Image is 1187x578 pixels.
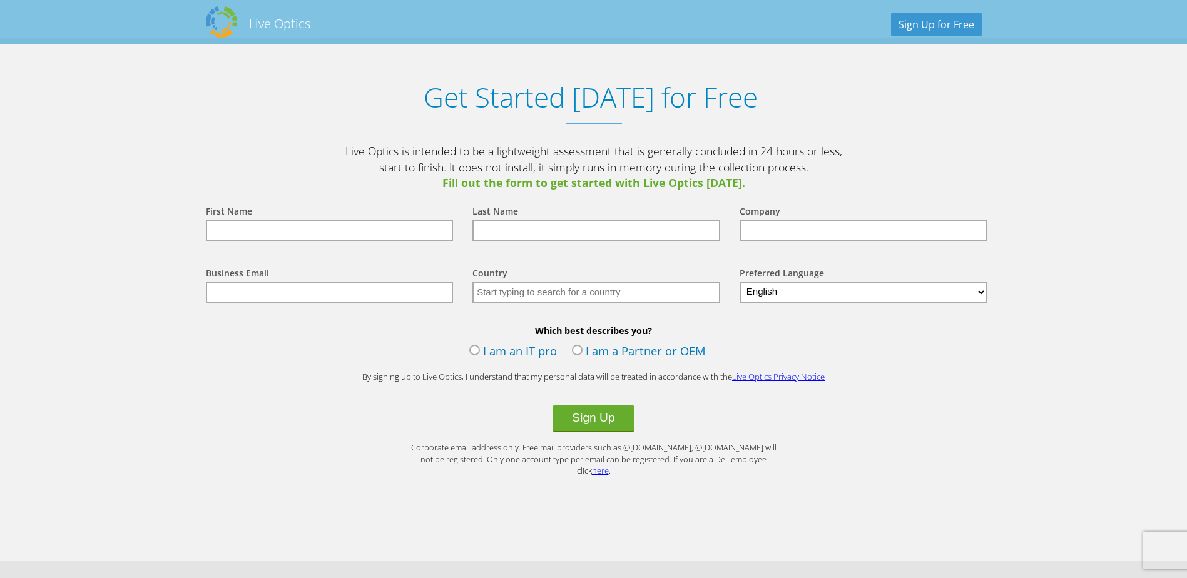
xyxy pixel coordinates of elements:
[344,371,844,383] p: By signing up to Live Optics, I understand that my personal data will be treated in accordance wi...
[206,267,269,282] label: Business Email
[472,205,518,220] label: Last Name
[344,175,844,191] span: Fill out the form to get started with Live Optics [DATE].
[572,343,706,362] label: I am a Partner or OEM
[406,442,782,477] p: Corporate email address only. Free mail providers such as @[DOMAIN_NAME], @[DOMAIN_NAME] will not...
[592,465,609,476] a: here
[193,81,988,113] h1: Get Started [DATE] for Free
[891,13,982,36] a: Sign Up for Free
[740,267,824,282] label: Preferred Language
[553,405,633,432] button: Sign Up
[206,6,237,38] img: Dell Dpack
[732,371,825,382] a: Live Optics Privacy Notice
[740,205,780,220] label: Company
[469,343,557,362] label: I am an IT pro
[472,282,720,303] input: Start typing to search for a country
[193,325,994,337] b: Which best describes you?
[206,205,252,220] label: First Name
[249,15,310,32] h2: Live Optics
[344,143,844,191] p: Live Optics is intended to be a lightweight assessment that is generally concluded in 24 hours or...
[472,267,507,282] label: Country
